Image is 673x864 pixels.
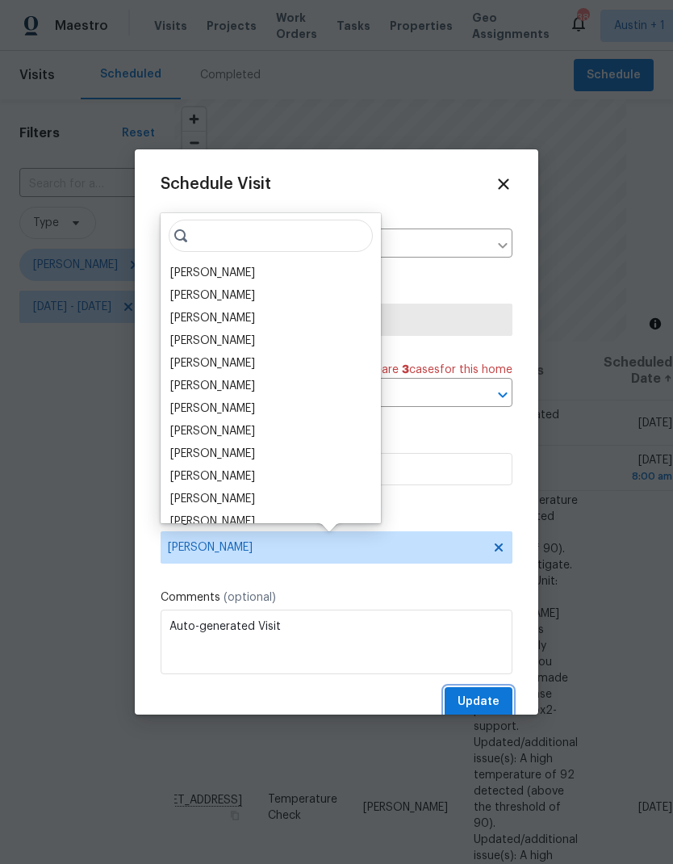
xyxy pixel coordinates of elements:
[224,592,276,603] span: (optional)
[491,384,514,406] button: Open
[161,176,271,192] span: Schedule Visit
[351,362,512,378] span: There are case s for this home
[170,446,255,462] div: [PERSON_NAME]
[170,401,255,417] div: [PERSON_NAME]
[161,610,512,674] textarea: Auto-generated Visit
[445,687,512,717] button: Update
[170,310,255,326] div: [PERSON_NAME]
[161,212,512,229] label: Home
[170,514,255,530] div: [PERSON_NAME]
[170,355,255,371] div: [PERSON_NAME]
[170,378,255,394] div: [PERSON_NAME]
[170,265,255,281] div: [PERSON_NAME]
[402,364,409,375] span: 3
[170,468,255,484] div: [PERSON_NAME]
[170,333,255,349] div: [PERSON_NAME]
[495,175,512,193] span: Close
[170,491,255,507] div: [PERSON_NAME]
[170,423,255,439] div: [PERSON_NAME]
[458,692,500,712] span: Update
[168,541,484,554] span: [PERSON_NAME]
[170,287,255,304] div: [PERSON_NAME]
[161,589,512,606] label: Comments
